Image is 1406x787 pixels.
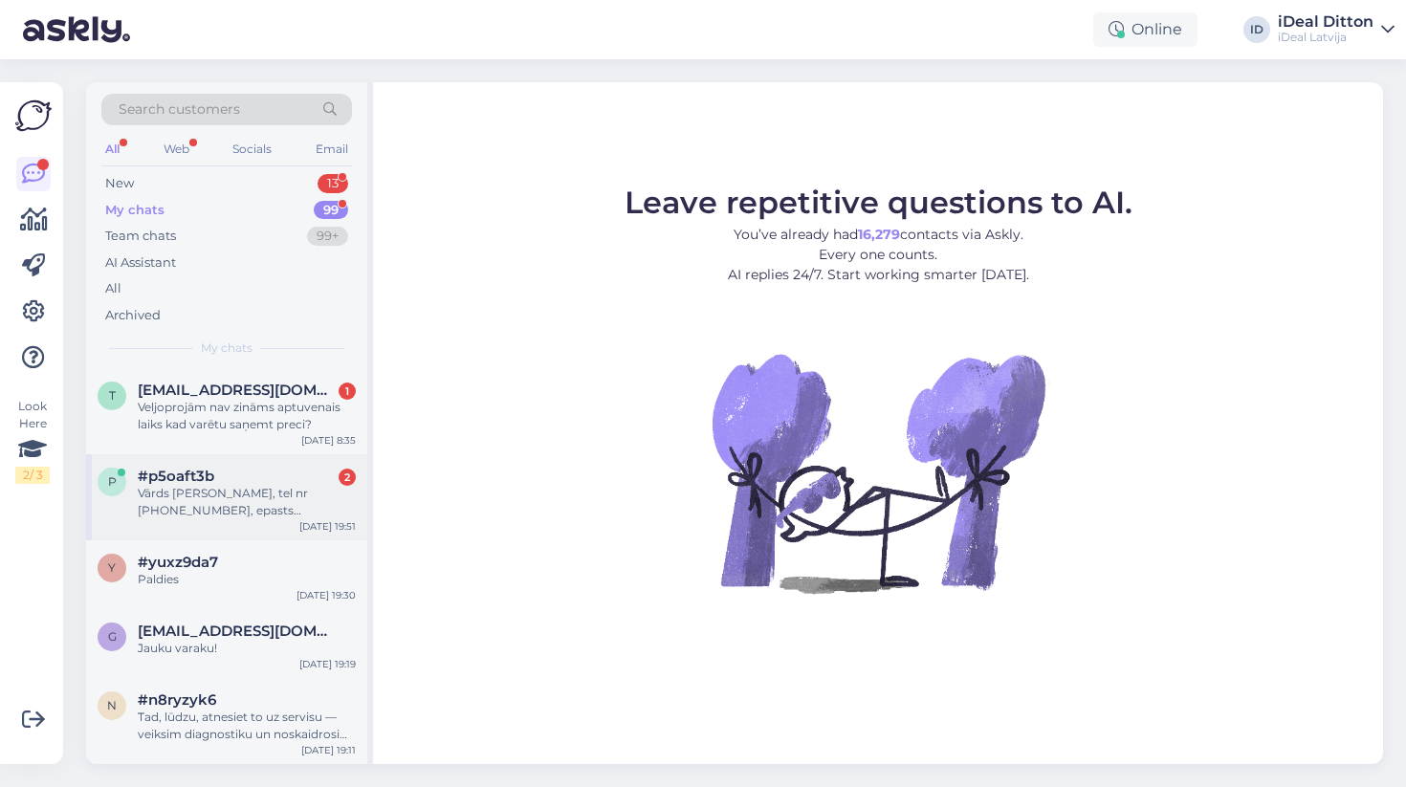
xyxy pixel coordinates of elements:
[138,623,337,640] span: gutsmitsmarcis@inbox.lv
[297,588,356,602] div: [DATE] 19:30
[138,382,337,399] span: tomskuzmins17@gmail.com
[138,468,214,485] span: #p5oaft3b
[138,709,356,743] div: Tad, lūdzu, atnesiet to uz servisu — veiksim diagnostiku un noskaidrosim problēmu.
[339,469,356,486] div: 2
[138,691,216,709] span: #n8ryzyk6
[625,225,1132,285] p: You’ve already had contacts via Askly. Every one counts. AI replies 24/7. Start working smarter [...
[105,253,176,273] div: AI Assistant
[138,640,356,657] div: Jauku varaku!
[108,474,117,489] span: p
[108,629,117,644] span: g
[229,137,275,162] div: Socials
[138,554,218,571] span: #yuxz9da7
[299,657,356,671] div: [DATE] 19:19
[706,300,1050,645] img: No Chat active
[15,398,50,484] div: Look Here
[1278,14,1395,45] a: iDeal DittoniDeal Latvija
[301,433,356,448] div: [DATE] 8:35
[101,137,123,162] div: All
[105,279,121,298] div: All
[138,571,356,588] div: Paldies
[301,743,356,757] div: [DATE] 19:11
[625,184,1132,221] span: Leave repetitive questions to AI.
[299,519,356,534] div: [DATE] 19:51
[1093,12,1197,47] div: Online
[119,99,240,120] span: Search customers
[15,98,52,134] img: Askly Logo
[160,137,193,162] div: Web
[138,399,356,433] div: Veljoprojām nav zināms aptuvenais laiks kad varētu saņemt preci?
[1243,16,1270,43] div: ID
[1278,30,1373,45] div: iDeal Latvija
[314,201,348,220] div: 99
[109,388,116,403] span: t
[1278,14,1373,30] div: iDeal Ditton
[318,174,348,193] div: 13
[105,306,161,325] div: Archived
[858,226,900,243] b: 16,279
[105,201,165,220] div: My chats
[105,174,134,193] div: New
[108,560,116,575] span: y
[307,227,348,246] div: 99+
[339,383,356,400] div: 1
[107,698,117,712] span: n
[105,227,176,246] div: Team chats
[15,467,50,484] div: 2 / 3
[312,137,352,162] div: Email
[138,485,356,519] div: Vārds [PERSON_NAME], tel nr [PHONE_NUMBER], epasts [EMAIL_ADDRESS][PERSON_NAME][DOMAIN_NAME] vele...
[201,339,253,357] span: My chats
